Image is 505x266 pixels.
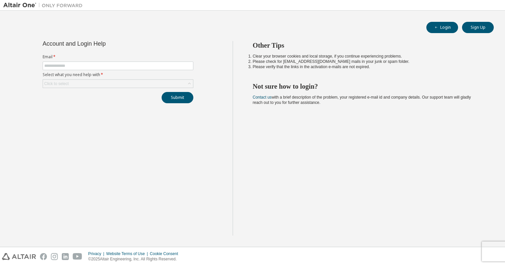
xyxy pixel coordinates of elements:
[43,41,163,46] div: Account and Login Help
[426,22,458,33] button: Login
[73,253,82,260] img: youtube.svg
[162,92,193,103] button: Submit
[43,80,193,88] div: Click to select
[253,54,482,59] li: Clear your browser cookies and local storage, if you continue experiencing problems.
[62,253,69,260] img: linkedin.svg
[253,64,482,69] li: Please verify that the links in the activation e-mails are not expired.
[253,95,272,100] a: Contact us
[106,251,150,256] div: Website Terms of Use
[3,2,86,9] img: Altair One
[88,251,106,256] div: Privacy
[253,95,471,105] span: with a brief description of the problem, your registered e-mail id and company details. Our suppo...
[43,72,193,77] label: Select what you need help with
[88,256,182,262] p: © 2025 Altair Engineering, Inc. All Rights Reserved.
[253,82,482,91] h2: Not sure how to login?
[150,251,182,256] div: Cookie Consent
[462,22,494,33] button: Sign Up
[253,41,482,50] h2: Other Tips
[44,81,69,86] div: Click to select
[2,253,36,260] img: altair_logo.svg
[253,59,482,64] li: Please check for [EMAIL_ADDRESS][DOMAIN_NAME] mails in your junk or spam folder.
[51,253,58,260] img: instagram.svg
[43,54,193,60] label: Email
[40,253,47,260] img: facebook.svg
